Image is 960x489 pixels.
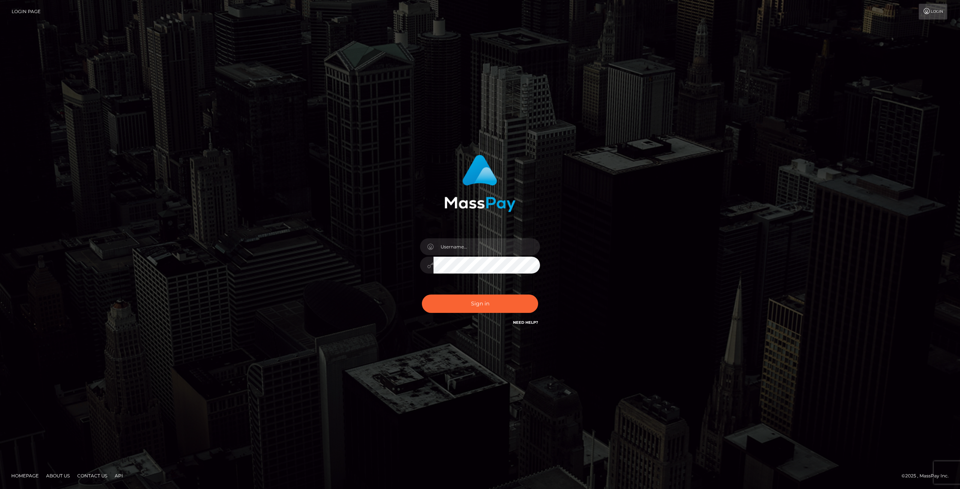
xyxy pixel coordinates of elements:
[12,4,40,19] a: Login Page
[901,472,954,480] div: © 2025 , MassPay Inc.
[513,320,538,325] a: Need Help?
[43,470,73,482] a: About Us
[919,4,947,19] a: Login
[74,470,110,482] a: Contact Us
[444,155,516,212] img: MassPay Login
[112,470,126,482] a: API
[422,295,538,313] button: Sign in
[433,238,540,255] input: Username...
[8,470,42,482] a: Homepage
